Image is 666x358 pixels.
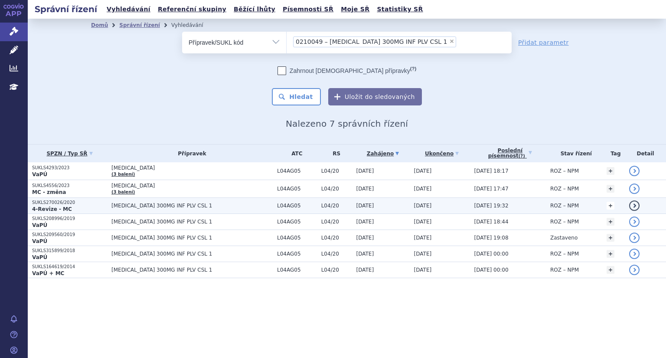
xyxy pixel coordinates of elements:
a: Zahájeno [356,148,409,160]
span: [DATE] 19:08 [474,235,509,241]
span: [DATE] [414,251,432,257]
span: L04AG05 [277,203,317,209]
span: [DATE] [414,203,432,209]
span: [DATE] 00:00 [474,267,509,273]
a: detail [629,233,640,243]
strong: 4-Revize - MC [32,206,72,212]
span: [DATE] 18:17 [474,168,509,174]
a: Správní řízení [119,22,160,28]
span: L04/20 [321,203,352,209]
span: [MEDICAL_DATA] 300MG INF PLV CSL 1 [111,267,273,273]
span: [DATE] [356,219,374,225]
a: Běžící lhůty [231,3,278,15]
span: L04/20 [321,168,352,174]
span: Nalezeno 7 správních řízení [286,118,408,129]
th: Přípravek [107,145,273,162]
span: ROZ – NPM [550,267,579,273]
span: [MEDICAL_DATA] 300MG INF PLV CSL 1 [111,251,273,257]
span: L04AG05 [277,267,317,273]
abbr: (?) [519,154,525,159]
span: L04/20 [321,219,352,225]
a: Statistiky SŘ [374,3,425,15]
span: × [449,39,454,44]
a: Domů [91,22,108,28]
span: [DATE] 18:44 [474,219,509,225]
span: ROZ – NPM [550,251,579,257]
a: detail [629,184,640,194]
span: [DATE] 00:00 [474,251,509,257]
span: [DATE] [414,235,432,241]
a: detail [629,249,640,259]
p: SUKLS209560/2019 [32,232,107,238]
span: [DATE] [414,219,432,225]
span: Zastaveno [550,235,578,241]
span: [DATE] 17:47 [474,186,509,192]
span: L04/20 [321,267,352,273]
span: [DATE] 19:32 [474,203,509,209]
span: [MEDICAL_DATA] 300MG INF PLV CSL 1 [111,219,273,225]
th: Tag [602,145,625,162]
span: L04/20 [321,186,352,192]
a: (3 balení) [111,172,135,177]
span: [DATE] [356,235,374,241]
span: [DATE] [356,251,374,257]
th: Stav řízení [546,145,602,162]
span: L04AG05 [277,251,317,257]
a: detail [629,166,640,176]
th: RS [317,145,352,162]
span: L04AG05 [277,168,317,174]
a: + [607,266,614,274]
span: [MEDICAL_DATA] 300MG INF PLV CSL 1 [111,203,273,209]
span: L04AG05 [277,186,317,192]
span: [DATE] [356,168,374,174]
span: [MEDICAL_DATA] [111,183,273,189]
p: SUKLS208996/2019 [32,216,107,222]
li: Vyhledávání [171,19,215,32]
span: [DATE] [356,186,374,192]
a: detail [629,200,640,211]
a: Ukončeno [414,148,470,160]
span: [MEDICAL_DATA] 300MG INF PLV CSL 1 [111,235,273,241]
a: + [607,185,614,193]
p: SUKLS4293/2023 [32,165,107,171]
th: Detail [625,145,666,162]
span: L04/20 [321,235,352,241]
a: (3 balení) [111,190,135,194]
span: ROZ – NPM [550,168,579,174]
span: L04/20 [321,251,352,257]
a: Moje SŘ [338,3,372,15]
a: SPZN / Typ SŘ [32,148,107,160]
strong: VaPÚ [32,171,47,177]
strong: VaPÚ + MC [32,270,64,276]
a: Referenční skupiny [155,3,229,15]
label: Zahrnout [DEMOGRAPHIC_DATA] přípravky [277,66,416,75]
abbr: (?) [410,66,416,72]
span: [DATE] [414,168,432,174]
strong: VaPÚ [32,254,47,260]
strong: VaPÚ [32,238,47,244]
strong: MC - změna [32,189,66,195]
p: SUKLS4556/2023 [32,183,107,189]
h2: Správní řízení [28,3,104,15]
a: + [607,250,614,258]
input: 0210049 – [MEDICAL_DATA] 300MG INF PLV CSL 1 [459,36,464,47]
span: [DATE] [414,186,432,192]
span: ROZ – NPM [550,186,579,192]
span: 0210049 – ENTYVIO 300MG INF PLV CSL 1 [296,39,447,45]
a: detail [629,265,640,275]
p: SUKLS164619/2014 [32,264,107,270]
p: SUKLS270026/2020 [32,200,107,206]
span: [MEDICAL_DATA] [111,165,273,171]
a: Písemnosti SŘ [280,3,336,15]
a: + [607,218,614,226]
span: ROZ – NPM [550,203,579,209]
a: Poslednípísemnost(?) [474,145,546,162]
span: ROZ – NPM [550,219,579,225]
a: + [607,202,614,210]
span: [DATE] [356,203,374,209]
span: L04AG05 [277,219,317,225]
a: + [607,234,614,242]
a: detail [629,217,640,227]
a: Vyhledávání [104,3,153,15]
p: SUKLS315899/2018 [32,248,107,254]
